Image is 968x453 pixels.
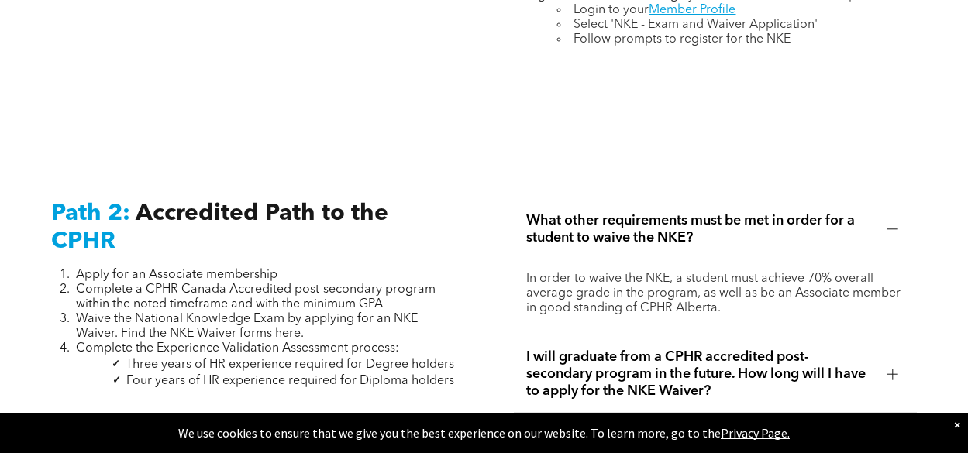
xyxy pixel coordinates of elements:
span: Accredited Path to the [136,202,388,225]
span: Four years of HR experience required for Diploma holders [126,375,454,387]
a: Member Profile [649,4,735,16]
span: Complete the Experience Validation Assessment process: [76,342,399,355]
span: CPHR [51,230,115,253]
span: I will graduate from a CPHR accredited post-secondary program in the future. How long will I have... [526,348,875,400]
span: Path 2: [51,202,130,225]
li: Login to your [557,3,904,18]
span: Complete a CPHR Canada Accredited post-secondary program within the noted timeframe and with the ... [76,283,436,311]
span: Apply for an Associate membership [76,269,277,281]
span: Three years of HR experience required for Degree holders [126,359,454,371]
p: In order to waive the NKE, a student must achieve 70% overall average grade in the program, as we... [526,272,904,316]
div: Dismiss notification [954,417,960,432]
span: Waive the National Knowledge Exam by applying for an NKE Waiver. Find the NKE Waiver forms here. [76,313,418,340]
li: Select 'NKE - Exam and Waiver Application' [557,18,904,33]
li: Follow prompts to register for the NKE [557,33,904,47]
span: What other requirements must be met in order for a student to waive the NKE? [526,212,875,246]
a: Privacy Page. [721,425,790,441]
